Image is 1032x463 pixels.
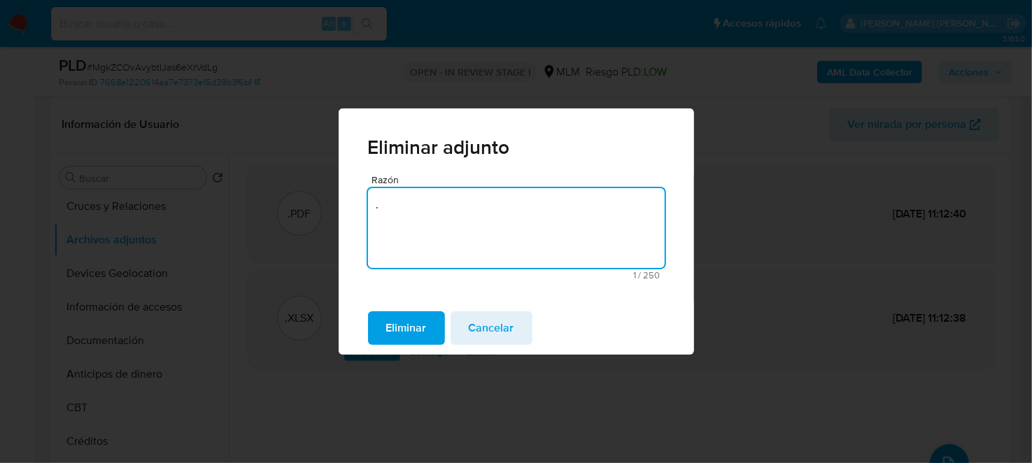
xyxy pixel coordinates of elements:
[372,175,669,185] span: Razón
[469,313,514,343] span: Cancelar
[368,188,665,268] textarea: Razón
[339,108,694,355] div: Eliminar adjunto
[368,311,445,345] button: Eliminar
[368,138,665,157] span: Eliminar adjunto
[451,311,532,345] button: cancel.action
[372,271,660,280] span: Máximo 250 caracteres
[386,313,427,343] span: Eliminar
